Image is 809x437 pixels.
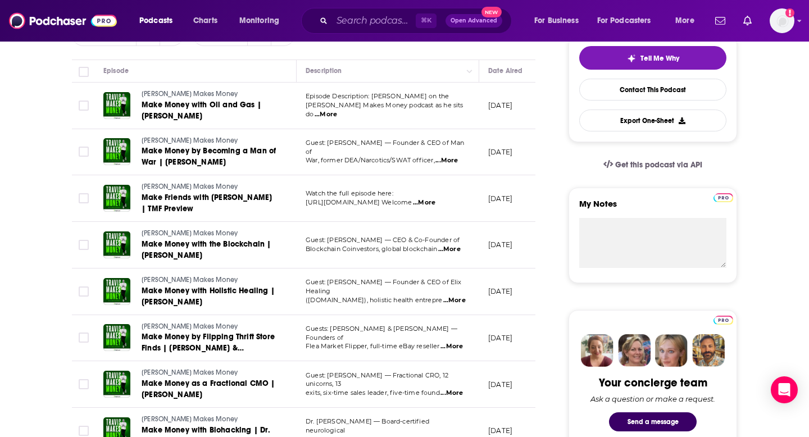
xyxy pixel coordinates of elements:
span: Guest: [PERSON_NAME] — CEO & Co-Founder of [306,236,460,244]
div: Search podcasts, credits, & more... [312,8,522,34]
div: Episode [103,64,129,78]
span: ...More [438,245,461,254]
img: User Profile [770,8,794,33]
button: Column Actions [463,65,476,78]
span: ...More [315,110,337,119]
button: open menu [526,12,593,30]
span: ⌘ K [416,13,437,28]
span: Guest: [PERSON_NAME] — Fractional CRO, 12 unicorns, 13 [306,371,448,388]
button: Open AdvancedNew [446,14,502,28]
span: [PERSON_NAME] Makes Money [142,276,238,284]
span: [PERSON_NAME] Makes Money [142,322,238,330]
img: Podchaser Pro [713,193,733,202]
img: Podchaser - Follow, Share and Rate Podcasts [9,10,117,31]
span: Tell Me Why [640,54,679,63]
span: Make Money by Flipping Thrift Store Finds | [PERSON_NAME] & [PERSON_NAME] [142,332,275,364]
button: open menu [231,12,294,30]
span: ...More [435,156,458,165]
a: [PERSON_NAME] Makes Money [142,229,276,239]
a: Make Money with Oil and Gas | [PERSON_NAME] [142,99,276,122]
span: exits, six-time sales leader, five-time found [306,389,440,397]
span: Toggle select row [79,426,89,436]
button: Export One-Sheet [579,110,726,131]
span: Toggle select row [79,286,89,297]
span: [URL][DOMAIN_NAME] Welcome [306,198,412,206]
img: Jon Profile [692,334,725,367]
button: Send a message [609,412,697,431]
a: Show notifications dropdown [739,11,756,30]
a: Charts [186,12,224,30]
img: Sydney Profile [581,334,613,367]
p: [DATE] [488,147,512,157]
a: Make Money with Holistic Healing | [PERSON_NAME] [142,285,276,308]
p: [DATE] [488,333,512,343]
span: [PERSON_NAME] Makes Money [142,136,238,144]
span: [PERSON_NAME] Makes Money podcast as he sits do [306,101,463,118]
p: [DATE] [488,194,512,203]
a: [PERSON_NAME] Makes Money [142,368,276,378]
p: [DATE] [488,380,512,389]
span: [PERSON_NAME] Makes Money [142,229,238,237]
span: More [675,13,694,29]
span: War, former DEA/Narcotics/SWAT officer, [306,156,435,164]
a: Make Money by Flipping Thrift Store Finds | [PERSON_NAME] & [PERSON_NAME] [142,331,276,354]
span: Guests: [PERSON_NAME] & [PERSON_NAME] — Founders of [306,325,457,342]
div: Your concierge team [599,376,707,390]
a: [PERSON_NAME] Makes Money [142,182,276,192]
span: Guest: [PERSON_NAME] — Founder & CEO of Elix Healing [306,278,462,295]
label: My Notes [579,198,726,218]
span: Logged in as PTEPR25 [770,8,794,33]
span: Make Money with Holistic Healing | [PERSON_NAME] [142,286,275,307]
span: [PERSON_NAME] Makes Money [142,415,238,423]
span: ...More [443,296,466,305]
a: Get this podcast via API [594,151,711,179]
span: Make Friends with [PERSON_NAME] | TMF Preview [142,193,272,213]
button: open menu [667,12,708,30]
p: [DATE] [488,286,512,296]
span: ...More [440,342,463,351]
p: [DATE] [488,240,512,249]
div: Description [306,64,342,78]
img: Jules Profile [655,334,688,367]
span: [PERSON_NAME] Makes Money [142,368,238,376]
span: Toggle select row [79,379,89,389]
span: Open Advanced [451,18,497,24]
a: [PERSON_NAME] Makes Money [142,136,276,146]
span: Toggle select row [79,240,89,250]
span: Toggle select row [79,333,89,343]
a: Contact This Podcast [579,79,726,101]
button: Show profile menu [770,8,794,33]
a: Pro website [713,314,733,325]
span: Make Money with the Blockchain | [PERSON_NAME] [142,239,271,260]
p: [DATE] [488,101,512,110]
a: Make Money with the Blockchain | [PERSON_NAME] [142,239,276,261]
img: Podchaser Pro [713,316,733,325]
img: tell me why sparkle [627,54,636,63]
span: Flea Market Flipper, full-time eBay reseller [306,342,440,350]
span: Make Money with Oil and Gas | [PERSON_NAME] [142,100,261,121]
div: Ask a question or make a request. [590,394,715,403]
span: Dr. [PERSON_NAME] — Board-certified neurological [306,417,429,434]
img: Barbara Profile [618,334,651,367]
span: For Podcasters [597,13,651,29]
span: Make Money by Becoming a Man of War | [PERSON_NAME] [142,146,276,167]
button: open menu [131,12,187,30]
span: ...More [413,198,435,207]
a: Make Money by Becoming a Man of War | [PERSON_NAME] [142,145,276,168]
div: Date Aired [488,64,522,78]
span: Watch the full episode here: [306,189,393,197]
span: Toggle select row [79,147,89,157]
span: Guest: [PERSON_NAME] — Founder & CEO of Man of [306,139,464,156]
span: [PERSON_NAME] Makes Money [142,183,238,190]
a: [PERSON_NAME] Makes Money [142,415,276,425]
span: [PERSON_NAME] Makes Money [142,90,238,98]
span: Make Money as a Fractional CMO | [PERSON_NAME] [142,379,275,399]
span: For Business [534,13,579,29]
a: Pro website [713,192,733,202]
span: Toggle select row [79,193,89,203]
span: Monitoring [239,13,279,29]
input: Search podcasts, credits, & more... [332,12,416,30]
span: Blockchain Coinvestors, global blockchain [306,245,437,253]
p: [DATE] [488,426,512,435]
